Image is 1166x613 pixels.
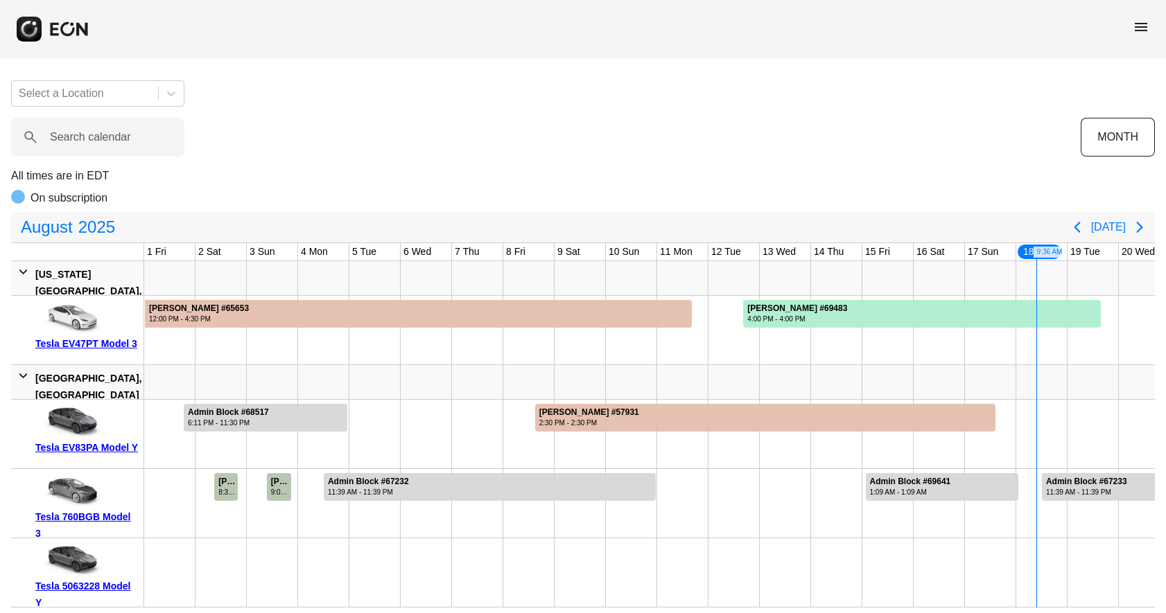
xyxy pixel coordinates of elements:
[183,400,348,432] div: Rented for 4 days by Admin Block Current status is rental
[35,578,139,611] div: Tesla 5063228 Model Y
[35,370,141,403] div: [GEOGRAPHIC_DATA], [GEOGRAPHIC_DATA]
[870,477,951,487] div: Admin Block #69641
[534,400,996,432] div: Rented for 9 days by Alison Sant-Johnson Current status is late
[149,303,249,314] div: [PERSON_NAME] #65653
[35,543,105,578] img: car
[747,314,847,324] div: 4:00 PM - 4:00 PM
[76,213,118,241] span: 2025
[811,243,846,260] div: 14 Thu
[214,469,238,501] div: Rented for 1 days by Trevor Donnelly Current status is completed
[539,418,639,428] div: 2:30 PM - 2:30 PM
[218,487,236,497] div: 8:30 AM - 8:00 PM
[349,243,379,260] div: 5 Tue
[452,243,482,260] div: 7 Thu
[218,477,236,487] div: [PERSON_NAME] #68416
[35,439,139,456] div: Tesla EV83PA Model Y
[965,243,1001,260] div: 17 Sun
[606,243,642,260] div: 10 Sun
[271,487,290,497] div: 9:00 AM - 9:00 PM
[865,469,1019,501] div: Rented for 3 days by Admin Block Current status is rental
[1063,213,1091,241] button: Previous page
[12,213,123,241] button: August2025
[11,168,1155,184] p: All times are in EDT
[1081,118,1155,157] button: MONTH
[914,243,947,260] div: 16 Sat
[298,243,331,260] div: 4 Mon
[1133,19,1149,35] span: menu
[1091,215,1126,240] button: [DATE]
[742,296,1102,328] div: Rented for 7 days by Benjamin Scire Current status is rental
[1046,487,1127,497] div: 11:39 AM - 11:39 PM
[539,407,639,418] div: [PERSON_NAME] #57931
[247,243,278,260] div: 3 Sun
[149,314,249,324] div: 12:00 PM - 4:30 PM
[31,190,107,206] p: On subscription
[144,243,169,260] div: 1 Fri
[870,487,951,497] div: 1:09 AM - 1:09 AM
[188,407,269,418] div: Admin Block #68517
[747,303,847,314] div: [PERSON_NAME] #69483
[271,477,290,487] div: [PERSON_NAME] #68360
[323,469,656,501] div: Rented for 7 days by Admin Block Current status is rental
[144,296,693,328] div: Rented for 29 days by Alannah Hill Current status is late
[50,129,131,145] label: Search calendar
[555,243,583,260] div: 9 Sat
[35,266,141,316] div: [US_STATE][GEOGRAPHIC_DATA], [GEOGRAPHIC_DATA]
[266,469,292,501] div: Rented for 1 days by Yoav Gour-Lavie Current status is completed
[862,243,893,260] div: 15 Fri
[35,301,105,335] img: car
[1126,213,1154,241] button: Next page
[328,487,409,497] div: 11:39 AM - 11:39 PM
[195,243,224,260] div: 2 Sat
[401,243,434,260] div: 6 Wed
[1068,243,1103,260] div: 19 Tue
[657,243,695,260] div: 11 Mon
[188,418,269,428] div: 6:11 PM - 11:30 PM
[328,477,409,487] div: Admin Block #67232
[18,213,76,241] span: August
[35,335,139,352] div: Tesla EV47PT Model 3
[1016,243,1063,260] div: 18 Mon
[503,243,528,260] div: 8 Fri
[708,243,744,260] div: 12 Tue
[1119,243,1158,260] div: 20 Wed
[35,405,105,439] img: car
[760,243,799,260] div: 13 Wed
[35,508,139,542] div: Tesla 760BGB Model 3
[1046,477,1127,487] div: Admin Block #67233
[35,474,105,508] img: car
